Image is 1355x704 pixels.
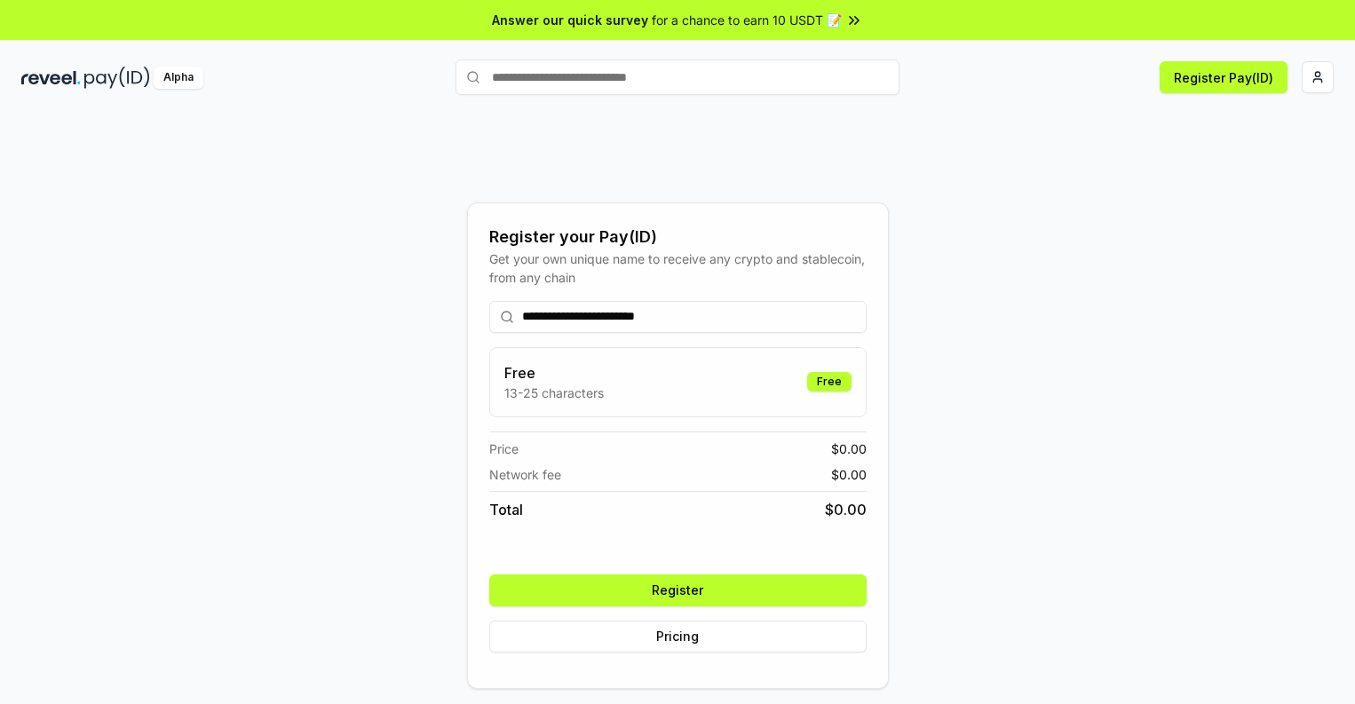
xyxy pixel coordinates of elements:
[21,67,81,89] img: reveel_dark
[831,465,867,484] span: $ 0.00
[807,372,852,392] div: Free
[504,384,604,402] p: 13-25 characters
[489,225,867,249] div: Register your Pay(ID)
[831,439,867,458] span: $ 0.00
[489,574,867,606] button: Register
[154,67,203,89] div: Alpha
[489,621,867,653] button: Pricing
[489,439,519,458] span: Price
[489,465,561,484] span: Network fee
[504,362,604,384] h3: Free
[825,499,867,520] span: $ 0.00
[84,67,150,89] img: pay_id
[652,11,842,29] span: for a chance to earn 10 USDT 📝
[489,249,867,287] div: Get your own unique name to receive any crypto and stablecoin, from any chain
[492,11,648,29] span: Answer our quick survey
[489,499,523,520] span: Total
[1160,61,1288,93] button: Register Pay(ID)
